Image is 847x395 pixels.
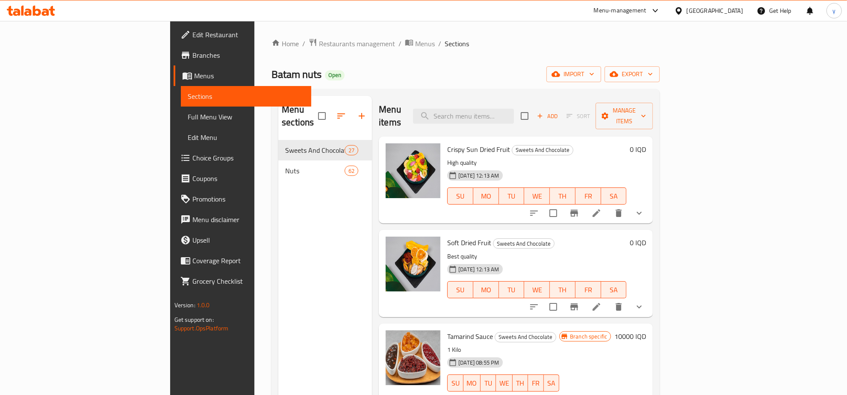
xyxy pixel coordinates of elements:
a: Menus [174,65,312,86]
a: Branches [174,45,312,65]
button: export [605,66,660,82]
span: SA [605,284,623,296]
span: Sweets And Chocolate [512,145,573,155]
a: Edit menu item [591,208,602,218]
button: sort-choices [524,297,544,317]
button: WE [524,281,550,298]
span: Select section first [561,110,596,123]
span: SU [451,190,470,202]
a: Edit Menu [181,127,312,148]
span: Coupons [192,173,305,184]
span: Select to update [544,204,562,222]
button: FR [575,281,601,298]
span: TU [484,377,493,389]
a: Menu disclaimer [174,209,312,230]
div: Sweets And Chocolate27 [278,140,372,160]
button: Branch-specific-item [564,203,584,223]
span: Manage items [602,105,646,127]
a: Support.OpsPlatform [174,323,229,334]
span: SA [605,190,623,202]
span: Soft Dried Fruit [447,236,491,249]
nav: Menu sections [278,137,372,184]
button: FR [575,187,601,205]
a: Upsell [174,230,312,250]
span: Full Menu View [188,112,305,122]
button: import [546,66,601,82]
button: FR [528,374,543,392]
span: Menus [194,71,305,81]
span: WE [499,377,509,389]
span: Sections [188,91,305,101]
h6: 0 IQD [630,237,646,249]
span: Nuts [285,166,345,176]
span: Add item [534,110,561,123]
a: Full Menu View [181,107,312,127]
span: 27 [345,146,358,154]
span: Edit Menu [188,132,305,143]
span: WE [528,190,546,202]
button: SU [447,374,463,392]
div: items [345,145,358,155]
button: TU [499,281,525,298]
a: Edit Restaurant [174,24,312,45]
a: Grocery Checklist [174,271,312,291]
span: Upsell [192,235,305,245]
button: TU [481,374,496,392]
span: SU [451,377,460,389]
div: Open [325,70,345,80]
span: Add [536,111,559,121]
a: Restaurants management [309,38,395,49]
span: Menus [415,39,435,49]
button: SU [447,187,473,205]
span: SA [547,377,556,389]
button: MO [473,187,499,205]
button: show more [629,297,649,317]
h6: 10000 IQD [614,330,646,342]
span: Select section [516,107,534,125]
svg: Show Choices [634,208,644,218]
div: [GEOGRAPHIC_DATA] [687,6,743,15]
span: Get support on: [174,314,214,325]
span: TU [502,284,521,296]
button: WE [496,374,513,392]
input: search [413,109,514,124]
button: SA [601,187,627,205]
p: High quality [447,157,626,168]
span: y [832,6,835,15]
button: TH [550,281,575,298]
span: Restaurants management [319,39,395,49]
span: Select to update [544,298,562,316]
button: delete [608,297,629,317]
button: TH [513,374,528,392]
a: Menus [405,38,435,49]
span: MO [477,284,496,296]
span: 1.0.0 [197,300,210,311]
span: WE [528,284,546,296]
span: Open [325,71,345,79]
span: Branches [192,50,305,60]
button: MO [463,374,481,392]
svg: Show Choices [634,302,644,312]
span: Coverage Report [192,255,305,266]
span: Sections [445,39,469,49]
span: Version: [174,300,195,311]
button: Add section [351,106,372,126]
span: Sort sections [331,106,351,126]
h6: 0 IQD [630,143,646,155]
button: Manage items [596,103,653,129]
img: Tamarind Sauce [386,330,440,385]
a: Coverage Report [174,250,312,271]
span: FR [579,284,598,296]
nav: breadcrumb [272,38,660,49]
span: Sweets And Chocolate [495,332,556,342]
button: delete [608,203,629,223]
span: Sweets And Chocolate [493,239,554,249]
span: Choice Groups [192,153,305,163]
div: Menu-management [594,6,646,16]
span: Promotions [192,194,305,204]
span: TH [516,377,525,389]
span: Tamarind Sauce [447,330,493,343]
span: TH [553,190,572,202]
